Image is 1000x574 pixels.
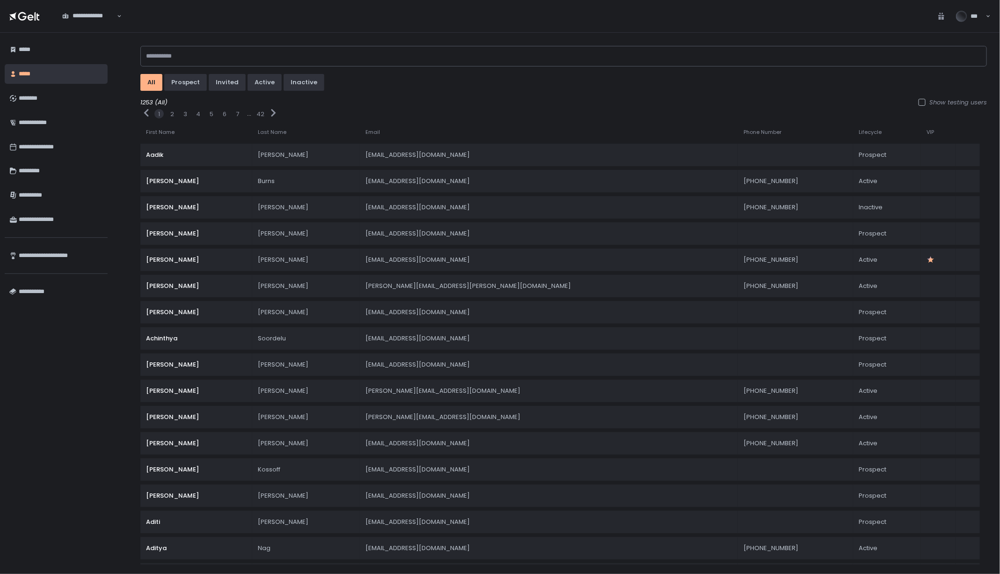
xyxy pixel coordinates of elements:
div: [PERSON_NAME] [258,203,354,212]
button: 3 [183,110,187,118]
span: Last Name [258,129,286,136]
button: 4 [197,110,201,118]
button: All [140,74,162,91]
div: [PERSON_NAME] [258,361,354,369]
span: prospect [859,465,886,474]
div: [EMAIL_ADDRESS][DOMAIN_NAME] [365,439,732,448]
button: prospect [164,74,207,91]
div: [EMAIL_ADDRESS][DOMAIN_NAME] [365,229,732,238]
div: [PHONE_NUMBER] [744,256,847,264]
button: 42 [257,110,265,118]
div: [PHONE_NUMBER] [744,413,847,421]
div: 1253 (All) [140,98,987,107]
div: [PERSON_NAME][EMAIL_ADDRESS][DOMAIN_NAME] [365,413,732,421]
div: [PERSON_NAME] [258,308,354,316]
div: [PERSON_NAME] [146,413,247,421]
div: Aditi [146,518,247,526]
div: [EMAIL_ADDRESS][DOMAIN_NAME] [365,151,732,159]
span: Phone Number [744,129,781,136]
span: prospect [859,361,886,369]
div: [PERSON_NAME][EMAIL_ADDRESS][PERSON_NAME][DOMAIN_NAME] [365,282,732,290]
span: prospect [859,492,886,500]
div: [PERSON_NAME] [258,518,354,526]
div: [PERSON_NAME] [258,492,354,500]
div: [PHONE_NUMBER] [744,282,847,290]
span: inactive [859,203,883,212]
div: [PERSON_NAME] [146,439,247,448]
span: active [859,177,877,185]
div: [PERSON_NAME][EMAIL_ADDRESS][DOMAIN_NAME] [365,387,732,395]
div: [PERSON_NAME] [146,465,247,474]
button: 7 [236,110,240,118]
div: [PERSON_NAME] [258,229,354,238]
div: [PHONE_NUMBER] [744,203,847,212]
span: active [859,413,877,421]
button: active [248,74,282,91]
div: Aadik [146,151,247,159]
span: active [859,439,877,448]
div: [PERSON_NAME] [258,413,354,421]
div: [PERSON_NAME] [146,308,247,316]
span: prospect [859,229,886,238]
div: Nag [258,544,354,552]
span: prospect [859,334,886,343]
div: [PERSON_NAME] [258,256,354,264]
div: prospect [171,78,200,87]
div: All [147,78,155,87]
div: [EMAIL_ADDRESS][DOMAIN_NAME] [365,361,732,369]
span: active [859,544,877,552]
div: Soordelu [258,334,354,343]
span: prospect [859,518,886,526]
span: prospect [859,308,886,316]
div: [PERSON_NAME] [146,361,247,369]
div: ... [247,110,251,118]
button: 5 [210,110,213,118]
div: [PERSON_NAME] [146,492,247,500]
div: Aditya [146,544,247,552]
span: Email [365,129,380,136]
div: [PHONE_NUMBER] [744,177,847,185]
div: [PHONE_NUMBER] [744,544,847,552]
div: [EMAIL_ADDRESS][DOMAIN_NAME] [365,492,732,500]
div: [PHONE_NUMBER] [744,387,847,395]
div: [PERSON_NAME] [258,282,354,290]
button: 2 [170,110,174,118]
input: Search for option [62,20,116,29]
div: [PERSON_NAME] [146,203,247,212]
div: [PERSON_NAME] [146,256,247,264]
div: Burns [258,177,354,185]
div: [EMAIL_ADDRESS][DOMAIN_NAME] [365,177,732,185]
div: [PERSON_NAME] [146,282,247,290]
div: invited [216,78,239,87]
div: [PERSON_NAME] [258,151,354,159]
div: [EMAIL_ADDRESS][DOMAIN_NAME] [365,203,732,212]
div: [EMAIL_ADDRESS][DOMAIN_NAME] [365,518,732,526]
button: 1 [158,110,160,118]
div: [PERSON_NAME] [258,439,354,448]
div: [EMAIL_ADDRESS][DOMAIN_NAME] [365,544,732,552]
div: Achinthya [146,334,247,343]
button: invited [209,74,246,91]
span: active [859,387,877,395]
div: [PERSON_NAME] [146,177,247,185]
span: Lifecycle [859,129,882,136]
div: [EMAIL_ADDRESS][DOMAIN_NAME] [365,334,732,343]
span: First Name [146,129,175,136]
button: 6 [223,110,226,118]
button: inactive [284,74,324,91]
div: Search for option [56,7,122,26]
div: active [255,78,275,87]
div: Kossoff [258,465,354,474]
div: [EMAIL_ADDRESS][DOMAIN_NAME] [365,465,732,474]
div: inactive [291,78,317,87]
div: [PERSON_NAME] [146,387,247,395]
span: VIP [927,129,934,136]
